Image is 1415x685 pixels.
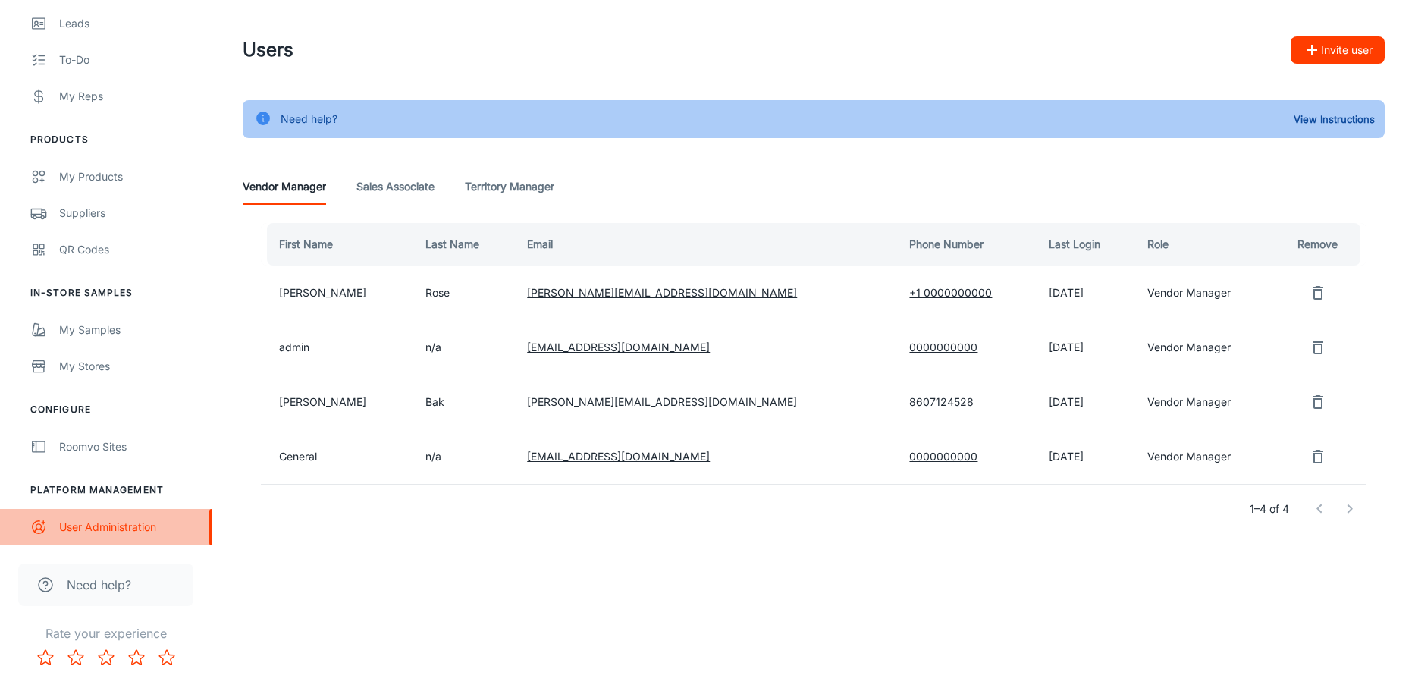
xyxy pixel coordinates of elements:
[413,223,515,266] th: Last Name
[261,223,413,266] th: First Name
[909,286,992,299] a: +1 0000000000
[909,341,977,353] a: 0000000000
[1290,108,1379,130] button: View Instructions
[59,322,196,338] div: My Samples
[281,105,337,134] div: Need help?
[243,168,326,205] a: Vendor Manager
[413,429,515,484] td: n/a
[527,395,797,408] a: [PERSON_NAME][EMAIL_ADDRESS][DOMAIN_NAME]
[59,88,196,105] div: My Reps
[59,519,196,536] div: User Administration
[413,320,515,375] td: n/a
[1037,429,1135,484] td: [DATE]
[59,168,196,185] div: My Products
[897,223,1036,266] th: Phone Number
[1135,375,1275,429] td: Vendor Manager
[261,266,413,320] td: [PERSON_NAME]
[1303,387,1333,417] button: remove user
[909,450,977,463] a: 0000000000
[59,52,196,68] div: To-do
[465,168,554,205] a: Territory Manager
[59,438,196,455] div: Roomvo Sites
[356,168,435,205] a: Sales Associate
[1250,501,1289,517] p: 1–4 of 4
[261,320,413,375] td: admin
[1037,375,1135,429] td: [DATE]
[1275,223,1366,266] th: Remove
[413,266,515,320] td: Rose
[527,450,710,463] a: [EMAIL_ADDRESS][DOMAIN_NAME]
[261,429,413,484] td: General
[413,375,515,429] td: Bak
[59,205,196,222] div: Suppliers
[243,36,293,64] h1: Users
[59,15,196,32] div: Leads
[59,241,196,258] div: QR Codes
[1303,278,1333,308] button: remove user
[1303,332,1333,363] button: remove user
[1303,441,1333,472] button: remove user
[261,375,413,429] td: [PERSON_NAME]
[1037,266,1135,320] td: [DATE]
[1037,320,1135,375] td: [DATE]
[1135,320,1275,375] td: Vendor Manager
[515,223,897,266] th: Email
[1135,429,1275,484] td: Vendor Manager
[527,341,710,353] a: [EMAIL_ADDRESS][DOMAIN_NAME]
[1037,223,1135,266] th: Last Login
[909,395,974,408] a: 8607124528
[1135,223,1275,266] th: Role
[527,286,797,299] a: [PERSON_NAME][EMAIL_ADDRESS][DOMAIN_NAME]
[67,576,131,594] span: Need help?
[59,358,196,375] div: My Stores
[1135,266,1275,320] td: Vendor Manager
[1291,36,1385,64] button: Invite user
